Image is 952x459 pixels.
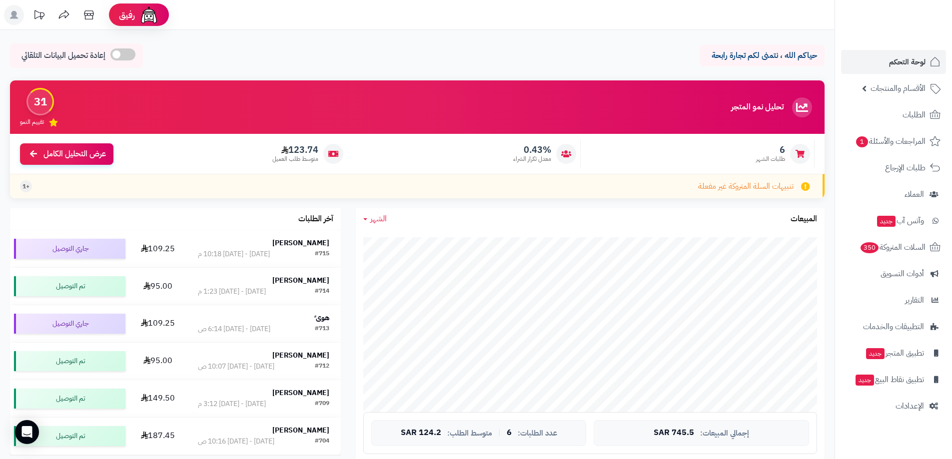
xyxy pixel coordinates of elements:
span: معدل تكرار الشراء [513,155,551,163]
div: جاري التوصيل [14,239,125,259]
span: جديد [856,375,874,386]
div: [DATE] - [DATE] 6:14 ص [198,324,270,334]
a: عرض التحليل الكامل [20,143,113,165]
span: 6 [507,429,512,438]
td: 187.45 [129,418,186,455]
div: [DATE] - [DATE] 10:18 م [198,249,270,259]
div: [DATE] - [DATE] 1:23 م [198,287,266,297]
a: وآتس آبجديد [841,209,946,233]
div: [DATE] - [DATE] 3:12 م [198,399,266,409]
span: 0.43% [513,144,551,155]
span: وآتس آب [876,214,924,228]
span: 123.74 [272,144,318,155]
span: إجمالي المبيعات: [700,429,749,438]
strong: [PERSON_NAME] [272,425,329,436]
span: عرض التحليل الكامل [43,148,106,160]
span: تنبيهات السلة المتروكة غير مفعلة [698,181,794,192]
span: متوسط الطلب: [447,429,492,438]
strong: [PERSON_NAME] [272,388,329,398]
span: التطبيقات والخدمات [863,320,924,334]
a: أدوات التسويق [841,262,946,286]
a: الشهر [363,213,387,225]
span: جديد [877,216,896,227]
h3: تحليل نمو المتجر [731,103,784,112]
div: [DATE] - [DATE] 10:16 ص [198,437,274,447]
strong: هوى ً [314,313,329,323]
h3: آخر الطلبات [298,215,333,224]
a: العملاء [841,182,946,206]
div: #714 [315,287,329,297]
span: متوسط طلب العميل [272,155,318,163]
span: أدوات التسويق [881,267,924,281]
span: المراجعات والأسئلة [855,134,926,148]
div: #715 [315,249,329,259]
td: 95.00 [129,268,186,305]
span: جديد [866,348,885,359]
a: التطبيقات والخدمات [841,315,946,339]
a: لوحة التحكم [841,50,946,74]
span: | [498,429,501,437]
span: عدد الطلبات: [518,429,557,438]
span: العملاء [905,187,924,201]
div: جاري التوصيل [14,314,125,334]
a: الطلبات [841,103,946,127]
td: 109.25 [129,230,186,267]
a: تطبيق المتجرجديد [841,341,946,365]
div: تم التوصيل [14,389,125,409]
div: #704 [315,437,329,447]
span: تقييم النمو [20,118,44,126]
span: 745.5 SAR [654,429,694,438]
a: تطبيق نقاط البيعجديد [841,368,946,392]
span: السلات المتروكة [860,240,926,254]
span: 6 [756,144,785,155]
p: حياكم الله ، نتمنى لكم تجارة رابحة [707,50,817,61]
span: تطبيق المتجر [865,346,924,360]
span: الإعدادات [896,399,924,413]
span: الشهر [370,213,387,225]
td: 95.00 [129,343,186,380]
span: +1 [22,182,29,191]
h3: المبيعات [791,215,817,224]
div: تم التوصيل [14,276,125,296]
span: 124.2 SAR [401,429,441,438]
a: طلبات الإرجاع [841,156,946,180]
span: 350 [861,242,879,253]
a: الإعدادات [841,394,946,418]
a: السلات المتروكة350 [841,235,946,259]
span: رفيق [119,9,135,21]
div: #712 [315,362,329,372]
strong: [PERSON_NAME] [272,350,329,361]
div: تم التوصيل [14,426,125,446]
img: ai-face.png [139,5,159,25]
div: Open Intercom Messenger [15,420,39,444]
span: لوحة التحكم [889,55,926,69]
div: #713 [315,324,329,334]
a: المراجعات والأسئلة1 [841,129,946,153]
span: إعادة تحميل البيانات التلقائي [21,50,105,61]
a: التقارير [841,288,946,312]
span: الطلبات [903,108,926,122]
span: 1 [856,136,868,147]
span: الأقسام والمنتجات [871,81,926,95]
td: 149.50 [129,380,186,417]
span: طلبات الشهر [756,155,785,163]
div: تم التوصيل [14,351,125,371]
td: 109.25 [129,305,186,342]
div: [DATE] - [DATE] 10:07 ص [198,362,274,372]
strong: [PERSON_NAME] [272,275,329,286]
a: تحديثات المنصة [26,5,51,27]
span: التقارير [905,293,924,307]
div: #709 [315,399,329,409]
span: تطبيق نقاط البيع [855,373,924,387]
span: طلبات الإرجاع [885,161,926,175]
strong: [PERSON_NAME] [272,238,329,248]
